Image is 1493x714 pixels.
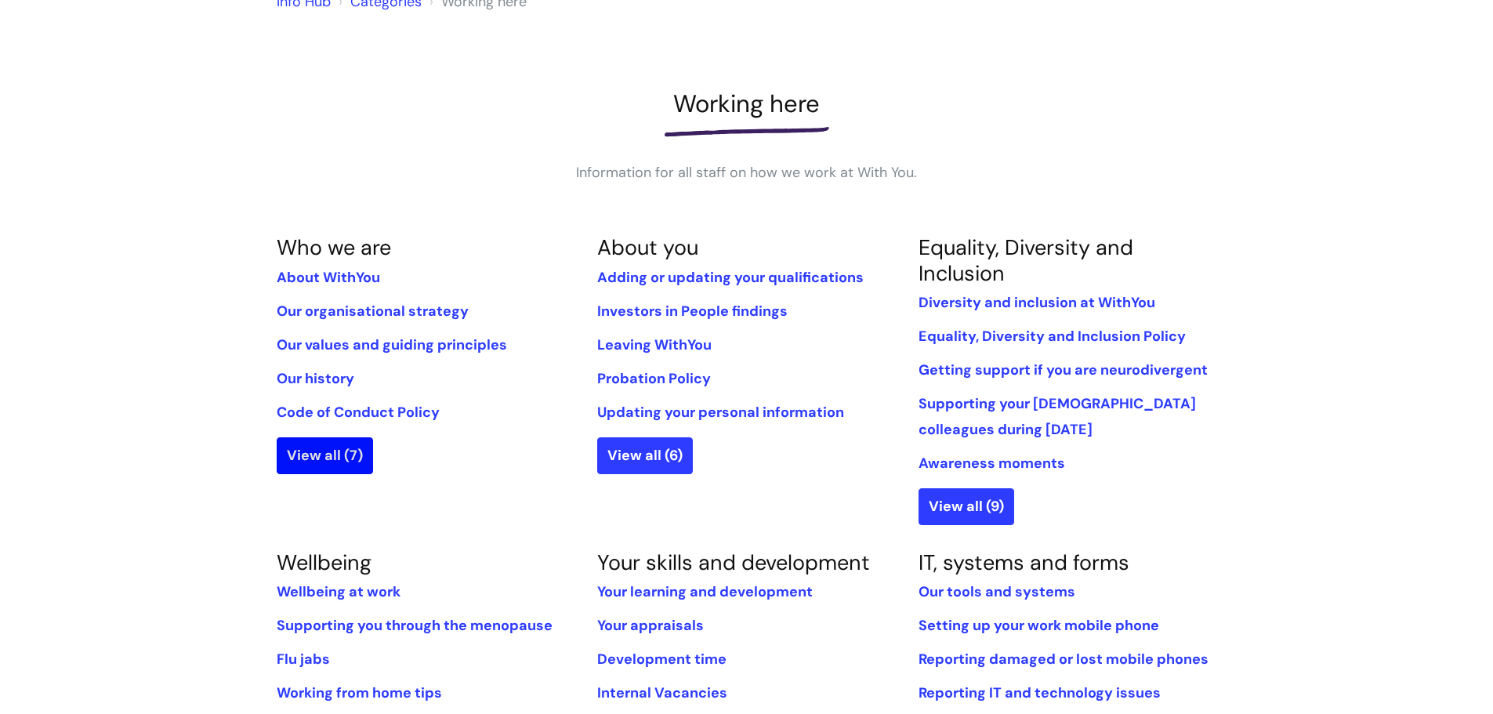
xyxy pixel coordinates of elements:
a: Our history [277,369,354,388]
a: Reporting IT and technology issues [919,683,1161,702]
a: Diversity and inclusion at WithYou [919,293,1155,312]
a: About WithYou [277,268,380,287]
a: IT, systems and forms [919,549,1129,576]
a: View all (6) [597,437,693,473]
a: Flu jabs [277,650,330,669]
a: Setting up your work mobile phone [919,616,1159,635]
a: Your learning and development [597,582,813,601]
h1: Working here [277,89,1217,118]
a: Code of Conduct Policy [277,403,440,422]
a: Our organisational strategy [277,302,469,321]
a: Awareness moments [919,454,1065,473]
a: Probation Policy [597,369,711,388]
a: Development time [597,650,727,669]
a: Your skills and development [597,549,870,576]
a: Your appraisals [597,616,704,635]
a: Leaving WithYou [597,335,712,354]
a: Supporting you through the menopause [277,616,553,635]
a: Who we are [277,234,391,261]
a: Updating your personal information [597,403,844,422]
a: Our values and guiding principles [277,335,507,354]
a: Working from home tips [277,683,442,702]
a: Getting support if you are neurodivergent [919,361,1208,379]
a: View all (7) [277,437,373,473]
a: Wellbeing at work [277,582,400,601]
a: About you [597,234,698,261]
p: Information for all staff on how we work at With You. [512,160,982,185]
a: Equality, Diversity and Inclusion Policy [919,327,1186,346]
a: Internal Vacancies [597,683,727,702]
a: Supporting your [DEMOGRAPHIC_DATA] colleagues during [DATE] [919,394,1196,438]
a: Wellbeing [277,549,371,576]
a: Our tools and systems [919,582,1075,601]
a: Adding or updating your qualifications [597,268,864,287]
a: Reporting damaged or lost mobile phones [919,650,1209,669]
a: Investors in People findings [597,302,788,321]
a: Equality, Diversity and Inclusion [919,234,1133,286]
a: View all (9) [919,488,1014,524]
